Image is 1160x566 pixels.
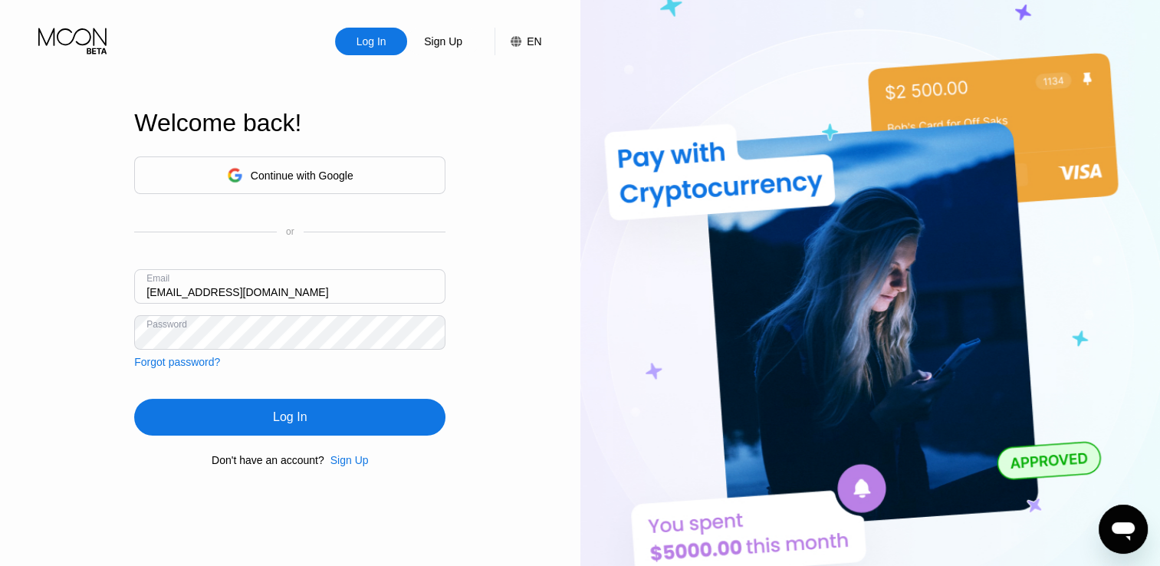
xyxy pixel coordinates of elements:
[1099,505,1148,554] iframe: Button to launch messaging window
[146,273,169,284] div: Email
[527,35,541,48] div: EN
[273,410,307,425] div: Log In
[286,226,294,237] div: or
[330,454,369,466] div: Sign Up
[355,34,388,49] div: Log In
[134,399,445,436] div: Log In
[422,34,464,49] div: Sign Up
[335,28,407,55] div: Log In
[407,28,479,55] div: Sign Up
[134,356,220,368] div: Forgot password?
[324,454,369,466] div: Sign Up
[495,28,541,55] div: EN
[134,156,445,194] div: Continue with Google
[251,169,353,182] div: Continue with Google
[134,109,445,137] div: Welcome back!
[212,454,324,466] div: Don't have an account?
[146,319,187,330] div: Password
